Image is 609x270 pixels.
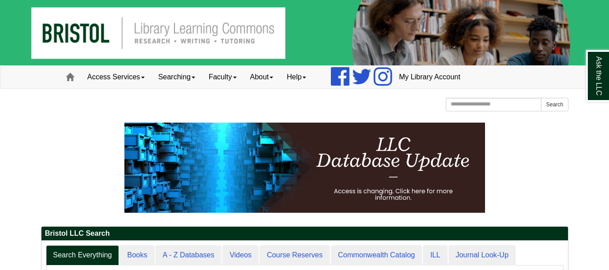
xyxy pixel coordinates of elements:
a: ILL [423,245,447,265]
img: HTML tutorial [124,123,485,213]
a: Access Services [81,66,151,88]
a: Searching [151,66,202,88]
a: Videos [222,245,259,265]
a: Help [280,66,313,88]
h2: Bristol LLC Search [41,227,568,241]
button: Search [541,98,568,111]
a: Faculty [202,66,243,88]
a: Books [120,245,154,265]
a: Search Everything [46,245,119,265]
a: Commonwealth Catalog [331,245,422,265]
a: About [243,66,280,88]
a: Journal Look-Up [449,245,516,265]
a: A - Z Databases [156,245,222,265]
a: My Library Account [392,66,467,88]
a: Course Reserves [260,245,330,265]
